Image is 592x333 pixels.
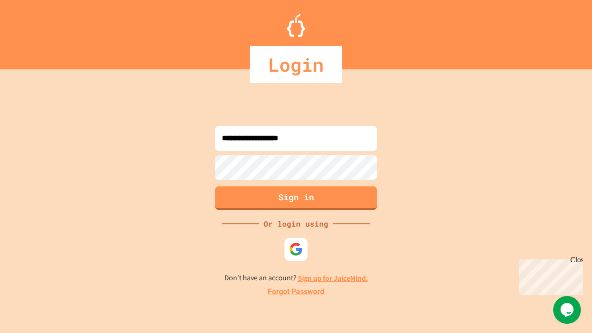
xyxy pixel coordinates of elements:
[289,242,303,256] img: google-icon.svg
[298,273,368,283] a: Sign up for JuiceMind.
[553,296,583,324] iframe: chat widget
[268,286,324,297] a: Forgot Password
[287,14,305,37] img: Logo.svg
[4,4,64,59] div: Chat with us now!Close
[250,46,342,83] div: Login
[515,256,583,295] iframe: chat widget
[224,272,368,284] p: Don't have an account?
[215,186,377,210] button: Sign in
[259,218,333,229] div: Or login using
